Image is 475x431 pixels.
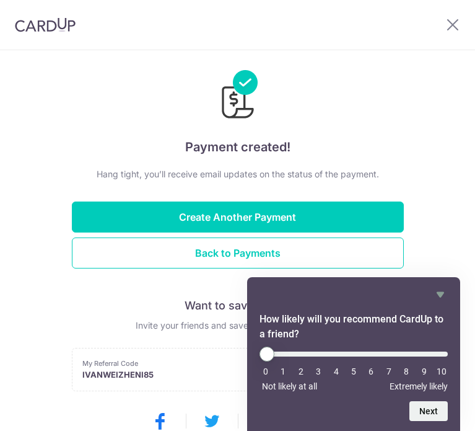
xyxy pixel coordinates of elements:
span: Not likely at all [262,381,317,391]
div: How likely will you recommend CardUp to a friend? Select an option from 0 to 10, with 0 being Not... [259,347,448,391]
li: 4 [330,367,342,376]
button: Create Another Payment [72,202,404,233]
p: Want to save more? [72,298,404,313]
li: 2 [295,367,307,376]
img: CardUp [15,17,76,32]
li: 8 [400,367,412,376]
li: 10 [435,367,448,376]
li: 1 [277,367,289,376]
img: Payments [218,70,258,122]
h2: How likely will you recommend CardUp to a friend? Select an option from 0 to 10, with 0 being Not... [259,312,448,342]
button: Hide survey [433,287,448,302]
li: 5 [347,367,360,376]
li: 0 [259,367,272,376]
button: Back to Payments [72,238,404,269]
span: Extremely likely [390,381,448,391]
li: 6 [365,367,377,376]
li: 3 [312,367,325,376]
li: 9 [418,367,430,376]
p: Invite your friends and save on next your payment [72,318,404,333]
li: 7 [383,367,395,376]
button: Next question [409,401,448,421]
p: My Referral Code [82,358,327,368]
p: Hang tight, you’ll receive email updates on the status of the payment. [72,167,404,182]
p: IVANWEIZHENI85 [82,368,327,381]
div: How likely will you recommend CardUp to a friend? Select an option from 0 to 10, with 0 being Not... [259,287,448,421]
h4: Payment created! [72,137,404,157]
